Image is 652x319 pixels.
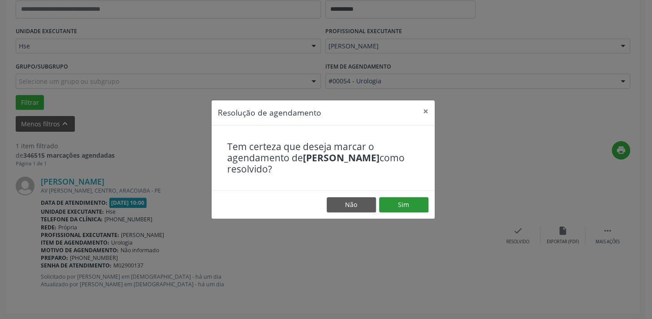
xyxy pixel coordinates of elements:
[303,151,380,164] b: [PERSON_NAME]
[327,197,376,212] button: Não
[417,100,435,122] button: Close
[227,141,419,175] h4: Tem certeza que deseja marcar o agendamento de como resolvido?
[379,197,428,212] button: Sim
[218,107,321,118] h5: Resolução de agendamento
